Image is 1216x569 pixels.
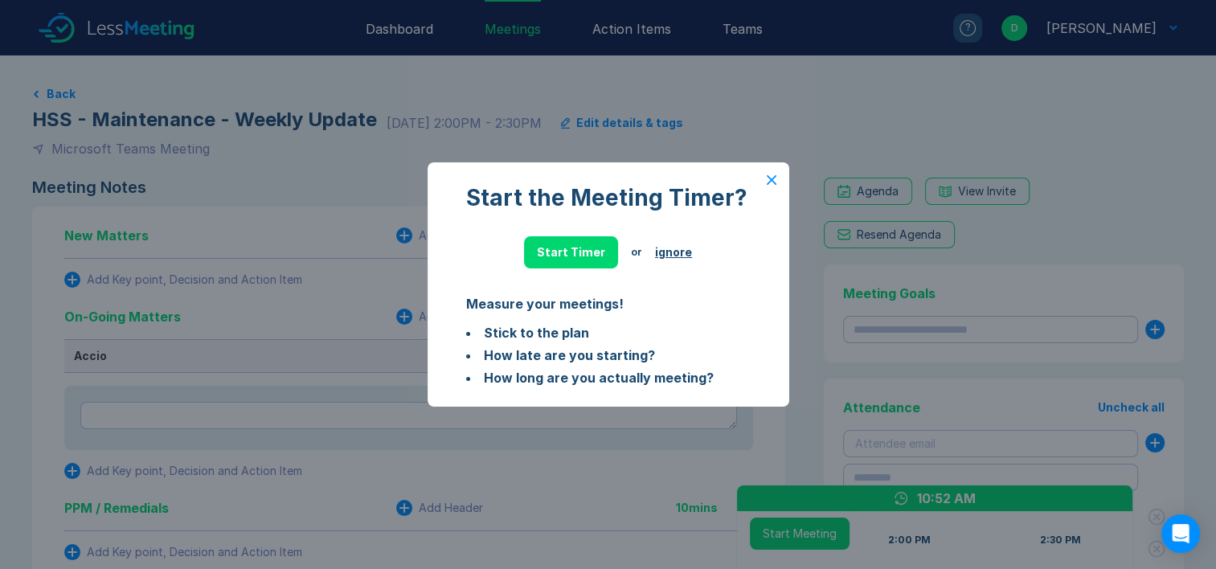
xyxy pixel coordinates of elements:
div: Start the Meeting Timer? [466,185,751,211]
li: How long are you actually meeting? [466,368,751,387]
div: Measure your meetings! [466,294,751,313]
button: Start Timer [524,236,618,268]
li: Stick to the plan [466,323,751,342]
button: ignore [655,246,692,259]
div: or [631,246,642,259]
li: How late are you starting? [466,346,751,365]
div: Open Intercom Messenger [1161,514,1200,553]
